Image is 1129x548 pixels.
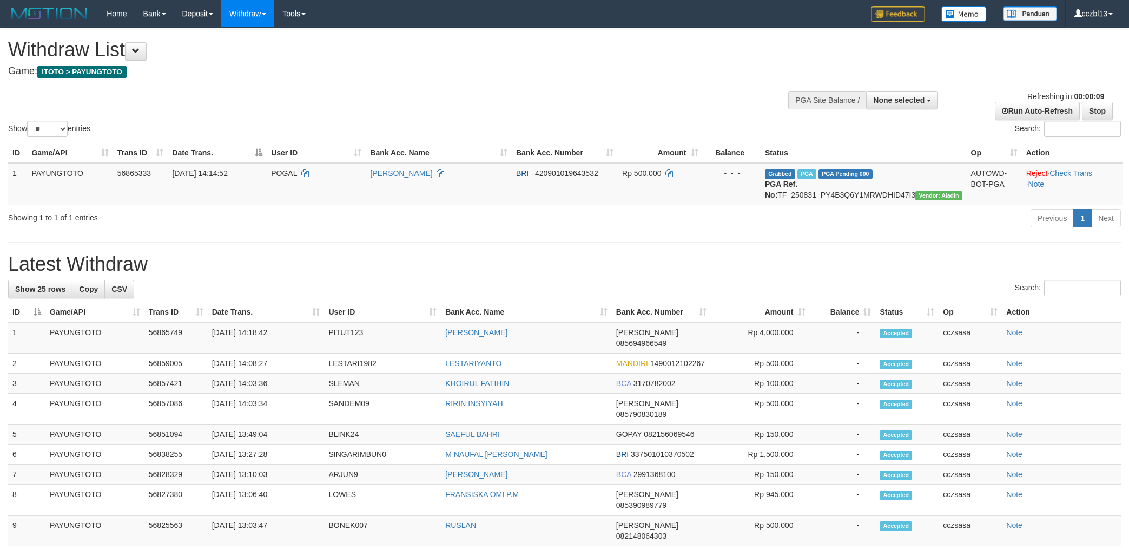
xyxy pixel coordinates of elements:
[1002,302,1121,322] th: Action
[172,169,227,178] span: [DATE] 14:14:52
[880,451,912,460] span: Accepted
[8,445,45,465] td: 6
[880,491,912,500] span: Accepted
[880,521,912,531] span: Accepted
[616,379,631,388] span: BCA
[441,302,612,322] th: Bank Acc. Name: activate to sort column ascending
[880,380,912,389] span: Accepted
[324,354,441,374] td: LESTARI1982
[208,302,325,322] th: Date Trans.: activate to sort column ascending
[1015,121,1121,137] label: Search:
[616,490,678,499] span: [PERSON_NAME]
[939,302,1002,322] th: Op: activate to sort column ascending
[616,410,666,419] span: Copy 085790830189 to clipboard
[1049,169,1092,178] a: Check Trans
[45,374,144,394] td: PAYUNGTOTO
[8,121,90,137] label: Show entries
[1022,143,1123,163] th: Action
[324,465,441,485] td: ARJUN9
[810,394,876,425] td: -
[8,425,45,445] td: 5
[8,280,72,298] a: Show 25 rows
[616,521,678,530] span: [PERSON_NAME]
[939,465,1002,485] td: cczsasa
[8,485,45,516] td: 8
[27,163,113,205] td: PAYUNGTOTO
[866,91,938,109] button: None selected
[8,465,45,485] td: 7
[208,374,325,394] td: [DATE] 14:03:36
[810,485,876,516] td: -
[967,163,1022,205] td: AUTOWD-BOT-PGA
[612,302,711,322] th: Bank Acc. Number: activate to sort column ascending
[324,485,441,516] td: LOWES
[8,39,742,61] h1: Withdraw List
[144,374,208,394] td: 56857421
[208,445,325,465] td: [DATE] 13:27:28
[810,465,876,485] td: -
[810,354,876,374] td: -
[144,322,208,354] td: 56865749
[1006,328,1022,337] a: Note
[810,445,876,465] td: -
[8,516,45,546] td: 9
[144,445,208,465] td: 56838255
[711,445,810,465] td: Rp 1,500,000
[144,425,208,445] td: 56851094
[144,516,208,546] td: 56825563
[873,96,925,105] span: None selected
[144,354,208,374] td: 56859005
[445,379,509,388] a: KHOIRUL FATIHIN
[45,394,144,425] td: PAYUNGTOTO
[271,169,297,178] span: POGAL
[1073,209,1092,227] a: 1
[1031,209,1074,227] a: Previous
[324,302,441,322] th: User ID: activate to sort column ascending
[880,329,912,338] span: Accepted
[535,169,598,178] span: Copy 420901019643532 to clipboard
[445,470,507,479] a: [PERSON_NAME]
[113,143,168,163] th: Trans ID: activate to sort column ascending
[1015,280,1121,296] label: Search:
[711,354,810,374] td: Rp 500,000
[104,280,134,298] a: CSV
[8,143,27,163] th: ID
[445,521,476,530] a: RUSLAN
[644,430,694,439] span: Copy 082156069546 to clipboard
[208,354,325,374] td: [DATE] 14:08:27
[1074,92,1104,101] strong: 00:00:09
[810,322,876,354] td: -
[512,143,618,163] th: Bank Acc. Number: activate to sort column ascending
[939,425,1002,445] td: cczsasa
[995,102,1080,120] a: Run Auto-Refresh
[1006,521,1022,530] a: Note
[366,143,511,163] th: Bank Acc. Name: activate to sort column ascending
[703,143,761,163] th: Balance
[45,485,144,516] td: PAYUNGTOTO
[45,302,144,322] th: Game/API: activate to sort column ascending
[761,163,967,205] td: TF_250831_PY4B3Q6Y1MRWDHID47I3
[1006,379,1022,388] a: Note
[15,285,65,293] span: Show 25 rows
[616,339,666,348] span: Copy 085694966549 to clipboard
[1022,163,1123,205] td: · ·
[915,191,962,200] span: Vendor URL: https://payment4.1velocity.biz
[616,359,648,368] span: MANDIRI
[939,485,1002,516] td: cczsasa
[111,285,127,293] span: CSV
[8,374,45,394] td: 3
[208,425,325,445] td: [DATE] 13:49:04
[1006,399,1022,408] a: Note
[144,485,208,516] td: 56827380
[45,465,144,485] td: PAYUNGTOTO
[810,425,876,445] td: -
[8,66,742,77] h4: Game:
[445,450,547,459] a: M NAUFAL [PERSON_NAME]
[45,322,144,354] td: PAYUNGTOTO
[72,280,105,298] a: Copy
[1006,359,1022,368] a: Note
[8,354,45,374] td: 2
[1082,102,1113,120] a: Stop
[941,6,987,22] img: Button%20Memo.svg
[810,516,876,546] td: -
